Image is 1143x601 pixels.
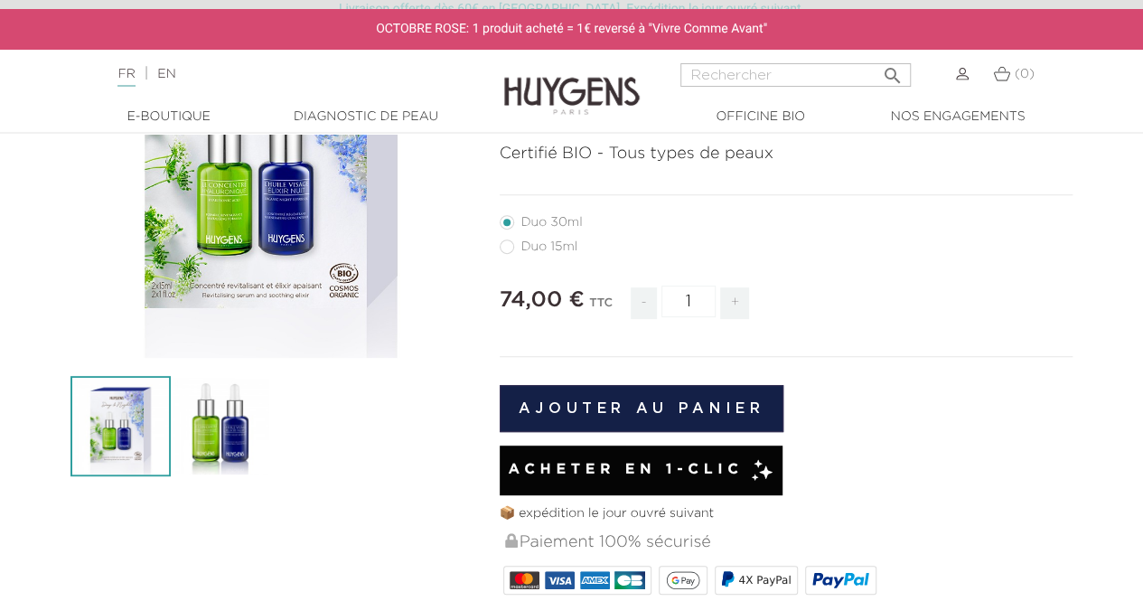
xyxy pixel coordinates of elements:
[500,289,585,311] span: 74,00 €
[666,571,700,589] img: google_pay
[503,523,1073,562] div: Paiement 100% sécurisé
[500,385,784,432] button: Ajouter au panier
[171,376,271,476] img: Le Duo Jour & Nuit
[505,533,518,548] img: Paiement 100% sécurisé
[157,68,175,80] a: EN
[580,571,610,589] img: AMEX
[117,68,135,87] a: FR
[614,571,644,589] img: CB_NATIONALE
[589,284,613,333] div: TTC
[882,60,904,81] i: 
[500,239,600,254] label: Duo 15ml
[670,108,851,127] a: Officine Bio
[500,215,604,230] label: Duo 30ml
[738,574,791,587] span: 4X PayPal
[545,571,575,589] img: VISA
[510,571,539,589] img: MASTERCARD
[680,63,911,87] input: Rechercher
[500,142,1073,166] p: Certifié BIO - Tous types de peaux
[276,108,456,127] a: Diagnostic de peau
[720,287,749,319] span: +
[108,63,463,85] div: |
[500,504,1073,523] p: 📦 expédition le jour ouvré suivant
[876,58,909,82] button: 
[867,108,1048,127] a: Nos engagements
[504,48,640,117] img: Huygens
[631,287,656,319] span: -
[79,108,259,127] a: E-Boutique
[661,286,716,317] input: Quantité
[1015,68,1035,80] span: (0)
